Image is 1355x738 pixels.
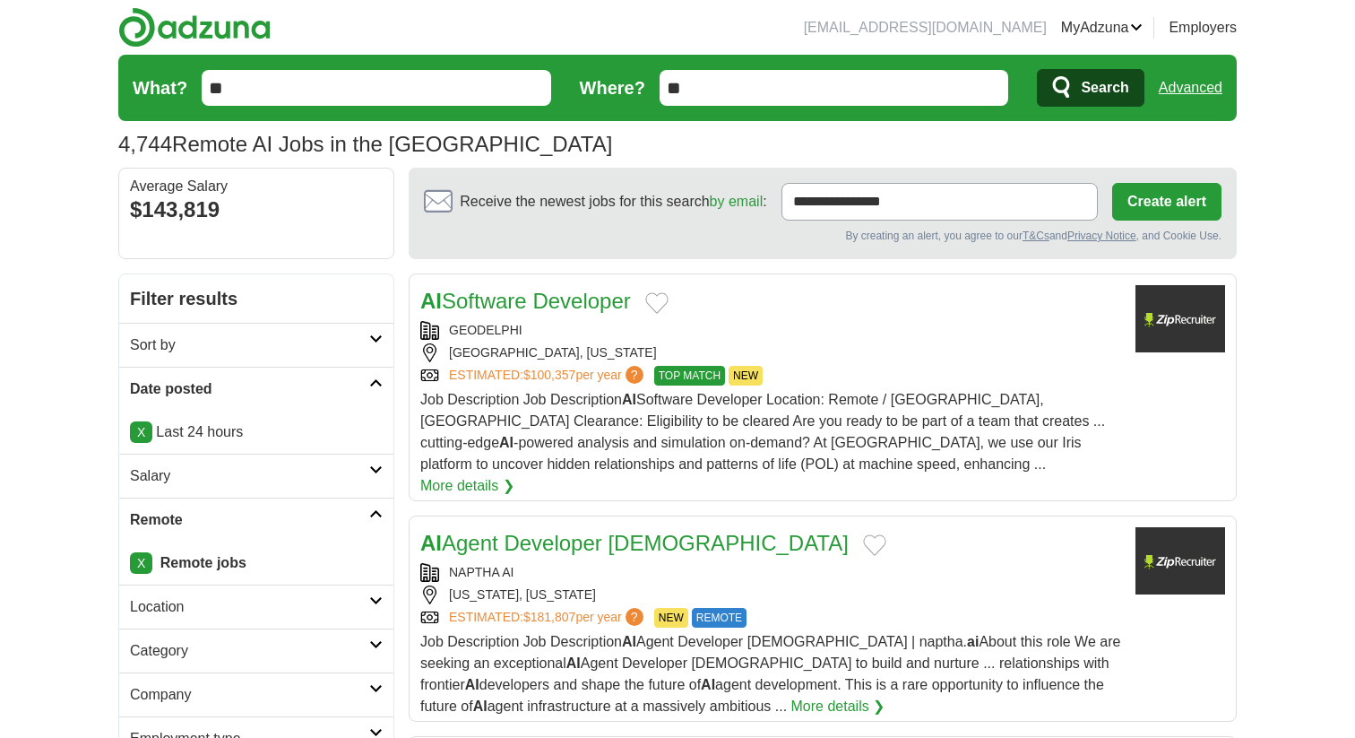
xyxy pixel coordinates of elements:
li: [EMAIL_ADDRESS][DOMAIN_NAME] [804,17,1047,39]
h2: Company [130,684,369,706]
a: Advanced [1159,70,1222,106]
strong: AI [622,392,636,407]
button: Add to favorite jobs [863,534,886,556]
label: Where? [580,74,645,101]
a: Privacy Notice [1067,230,1136,242]
img: Company logo [1135,527,1225,595]
strong: AI [701,677,715,692]
span: NEW [729,366,763,386]
a: Employers [1169,17,1237,39]
h2: Filter results [119,274,393,323]
span: Receive the newest jobs for this search : [460,191,766,213]
img: Company logo [1135,285,1225,352]
a: AIAgent Developer [DEMOGRAPHIC_DATA] [420,531,849,555]
a: More details ❯ [791,696,885,717]
span: ? [626,608,643,626]
h2: Category [130,640,369,662]
span: ? [626,366,643,384]
a: Salary [119,454,393,498]
img: Adzuna logo [118,7,271,48]
div: Average Salary [130,179,383,194]
a: ESTIMATED:$181,807per year? [449,608,647,628]
button: Add to favorite jobs [645,292,669,314]
strong: AI [499,435,514,450]
h2: Date posted [130,378,369,400]
a: by email [710,194,764,209]
div: $143,819 [130,194,383,226]
a: T&Cs [1023,230,1049,242]
div: By creating an alert, you agree to our and , and Cookie Use. [424,228,1221,244]
span: $181,807 [523,610,575,624]
button: Create alert [1112,183,1221,221]
h2: Remote [130,509,369,531]
strong: AI [622,634,636,649]
div: [GEOGRAPHIC_DATA], [US_STATE] [420,343,1121,362]
span: Search [1081,70,1128,106]
a: Sort by [119,323,393,367]
strong: AI [420,531,442,555]
span: REMOTE [692,608,747,628]
span: Job Description Job Description Agent Developer [DEMOGRAPHIC_DATA] | naptha. About this role We a... [420,634,1120,714]
h2: Location [130,596,369,618]
a: AISoftware Developer [420,289,631,313]
p: Last 24 hours [130,421,383,443]
h1: Remote AI Jobs in the [GEOGRAPHIC_DATA] [118,132,612,156]
span: Job Description Job Description Software Developer Location: Remote / [GEOGRAPHIC_DATA], [GEOGRAP... [420,392,1105,472]
label: What? [133,74,187,101]
a: Location [119,585,393,629]
strong: ai [967,634,979,649]
button: Search [1037,69,1144,107]
a: Remote [119,498,393,542]
a: Date posted [119,367,393,411]
strong: AI [420,289,442,313]
a: Company [119,673,393,716]
span: 4,744 [118,128,172,161]
span: NEW [654,608,688,628]
h2: Salary [130,465,369,487]
a: X [130,421,152,443]
span: $100,357 [523,368,575,382]
span: TOP MATCH [654,366,725,386]
a: ESTIMATED:$100,357per year? [449,366,647,386]
div: NAPTHA AI [420,563,1121,582]
a: X [130,552,152,574]
a: MyAdzuna [1061,17,1144,39]
a: More details ❯ [420,475,514,497]
div: [US_STATE], [US_STATE] [420,586,1121,604]
div: GEODELPHI [420,321,1121,340]
strong: AI [566,656,581,671]
h2: Sort by [130,334,369,356]
a: Category [119,629,393,673]
strong: AI [465,677,479,692]
strong: Remote jobs [160,555,246,570]
strong: AI [473,699,488,714]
